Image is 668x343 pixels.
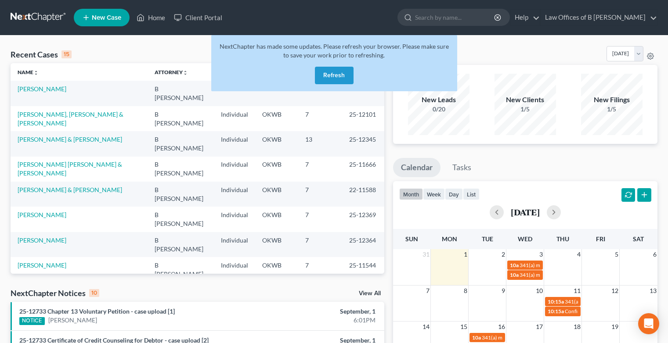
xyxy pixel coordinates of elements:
td: 7 [298,207,342,232]
td: 25-11544 [342,257,384,282]
span: 9 [501,286,506,296]
span: 341(a) meeting for [PERSON_NAME] [482,334,567,341]
td: 25-12101 [342,106,384,131]
span: 2 [501,249,506,260]
a: Calendar [393,158,441,177]
a: 25-12733 Chapter 13 Voluntary Petition - case upload [1] [19,307,175,315]
td: B [PERSON_NAME] [148,232,214,257]
td: 22-11588 [342,182,384,207]
td: 7 [298,182,342,207]
a: [PERSON_NAME] [48,316,97,325]
td: Individual [214,131,255,156]
div: 15 [61,50,72,58]
button: day [445,188,463,200]
span: Wed [518,235,532,243]
td: B [PERSON_NAME] [148,257,214,282]
div: 10 [89,289,99,297]
td: Individual [214,106,255,131]
td: OKWB [255,207,298,232]
span: 10:15a [548,308,564,314]
a: [PERSON_NAME] [PERSON_NAME] & [PERSON_NAME] [18,161,122,177]
td: B [PERSON_NAME] [148,207,214,232]
span: 18 [573,322,581,332]
h2: [DATE] [511,207,540,217]
td: OKWB [255,131,298,156]
a: Law Offices of B [PERSON_NAME] [541,10,657,25]
td: Individual [214,182,255,207]
td: B [PERSON_NAME] [148,157,214,182]
td: 25-12345 [342,131,384,156]
td: 25-11666 [342,157,384,182]
span: 17 [535,322,544,332]
span: 31 [422,249,430,260]
td: B [PERSON_NAME] [148,106,214,131]
span: 13 [649,286,657,296]
i: unfold_more [33,70,39,75]
td: OKWB [255,106,298,131]
span: 6 [652,249,657,260]
span: 10 [535,286,544,296]
div: 1/5 [495,105,556,114]
span: 15 [459,322,468,332]
span: 16 [497,322,506,332]
a: Tasks [444,158,479,177]
span: 1 [463,249,468,260]
div: NextChapter Notices [11,288,99,298]
span: Sat [633,235,644,243]
span: Thu [556,235,569,243]
td: Individual [214,232,255,257]
span: 10a [472,334,481,341]
div: New Filings [581,95,643,105]
i: unfold_more [183,70,188,75]
button: week [423,188,445,200]
button: month [399,188,423,200]
span: 4 [576,249,581,260]
td: 7 [298,257,342,282]
input: Search by name... [415,9,495,25]
td: Individual [214,257,255,282]
span: 10:15a [548,298,564,305]
td: Individual [214,157,255,182]
a: Client Portal [170,10,227,25]
td: Individual [214,207,255,232]
div: 1/5 [581,105,643,114]
span: Mon [442,235,457,243]
td: 7 [298,157,342,182]
span: New Case [92,14,121,21]
div: 6:01PM [263,316,376,325]
td: 25-12364 [342,232,384,257]
td: OKWB [255,182,298,207]
span: 3 [538,249,544,260]
td: OKWB [255,257,298,282]
span: Fri [596,235,605,243]
td: 7 [298,232,342,257]
span: NextChapter has made some updates. Please refresh your browser. Please make sure to save your wor... [220,43,449,59]
a: [PERSON_NAME], [PERSON_NAME] & [PERSON_NAME] [18,111,123,127]
span: Sun [405,235,418,243]
span: 341(a) meeting for [PERSON_NAME] [520,272,604,278]
a: View All [359,290,381,297]
span: 12 [610,286,619,296]
td: B [PERSON_NAME] [148,131,214,156]
a: Attorneyunfold_more [155,69,188,75]
div: September, 1 [263,307,376,316]
a: [PERSON_NAME] & [PERSON_NAME] [18,136,122,143]
a: [PERSON_NAME] [18,261,66,269]
span: Tue [482,235,493,243]
span: 11 [573,286,581,296]
td: OKWB [255,232,298,257]
div: New Clients [495,95,556,105]
span: 5 [614,249,619,260]
div: NOTICE [19,317,45,325]
span: 7 [425,286,430,296]
button: list [463,188,480,200]
a: Home [132,10,170,25]
button: Refresh [315,67,354,84]
td: 7 [298,106,342,131]
span: 10a [510,272,519,278]
span: 8 [463,286,468,296]
a: [PERSON_NAME] [18,236,66,244]
div: New Leads [408,95,469,105]
td: 13 [298,131,342,156]
span: 10a [510,262,519,268]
